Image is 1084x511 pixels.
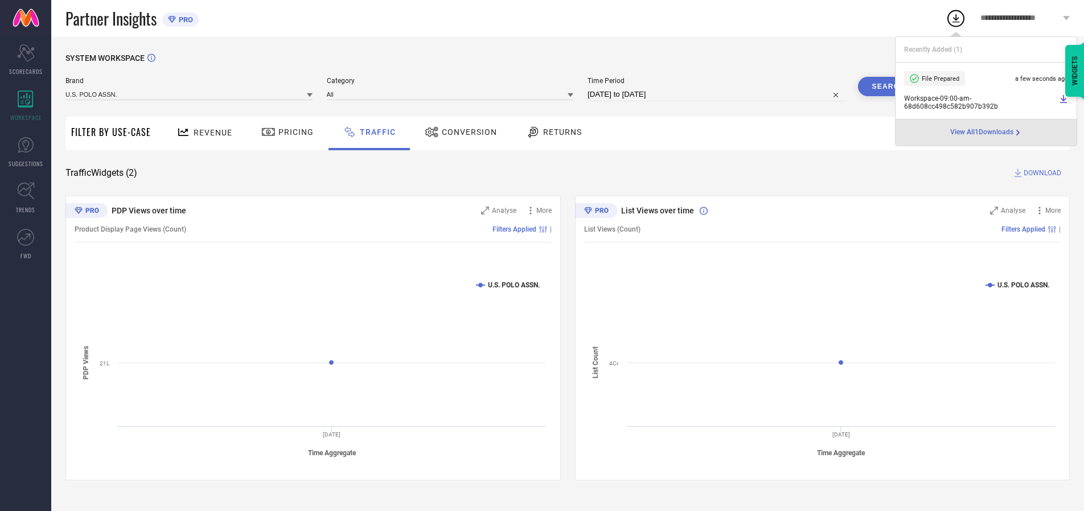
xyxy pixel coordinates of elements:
span: | [550,225,552,233]
span: More [1045,207,1061,215]
tspan: Time Aggregate [308,449,356,457]
tspan: Time Aggregate [817,449,865,457]
input: Select time period [588,88,844,101]
span: Traffic Widgets ( 2 ) [65,167,137,179]
span: Filters Applied [492,225,536,233]
span: Pricing [278,127,314,137]
span: a few seconds ago [1015,75,1068,83]
span: List Views over time [621,206,694,215]
div: Premium [65,203,108,220]
span: SYSTEM WORKSPACE [65,53,145,63]
text: U.S. POLO ASSN. [997,281,1049,289]
div: Open download list [946,8,966,28]
span: File Prepared [922,75,959,83]
span: Filter By Use-Case [71,125,151,139]
button: Search [858,77,919,96]
svg: Zoom [481,207,489,215]
span: Revenue [194,128,232,137]
span: Returns [543,127,582,137]
text: [DATE] [832,431,849,438]
span: DOWNLOAD [1024,167,1061,179]
tspan: PDP Views [82,345,90,379]
span: SCORECARDS [9,67,43,76]
span: Recently Added ( 1 ) [904,46,962,53]
span: TRENDS [16,205,35,214]
span: PRO [176,15,193,24]
span: | [1059,225,1061,233]
span: Time Period [588,77,844,85]
span: Workspace - 09:00-am - 68d608cc498c582b907b392b [904,94,1056,110]
text: 4Cr [609,360,619,366]
span: Brand [65,77,313,85]
span: View All 1 Downloads [950,128,1013,137]
span: List Views (Count) [584,225,640,233]
span: Product Display Page Views (Count) [75,225,186,233]
span: FWD [20,252,31,260]
text: 21L [100,360,110,366]
span: Traffic [360,127,396,137]
span: Conversion [442,127,497,137]
text: U.S. POLO ASSN. [488,281,540,289]
span: Category [327,77,574,85]
a: View All1Downloads [950,128,1023,137]
span: SUGGESTIONS [9,159,43,168]
div: Premium [575,203,617,220]
span: Analyse [1001,207,1025,215]
a: Download [1059,94,1068,110]
span: Analyse [492,207,516,215]
span: WORKSPACE [10,113,42,122]
svg: Zoom [990,207,998,215]
span: Filters Applied [1001,225,1045,233]
tspan: List Count [592,347,600,378]
span: Partner Insights [65,7,157,30]
span: PDP Views over time [112,206,186,215]
div: Open download page [950,128,1023,137]
text: [DATE] [323,431,340,438]
span: More [536,207,552,215]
